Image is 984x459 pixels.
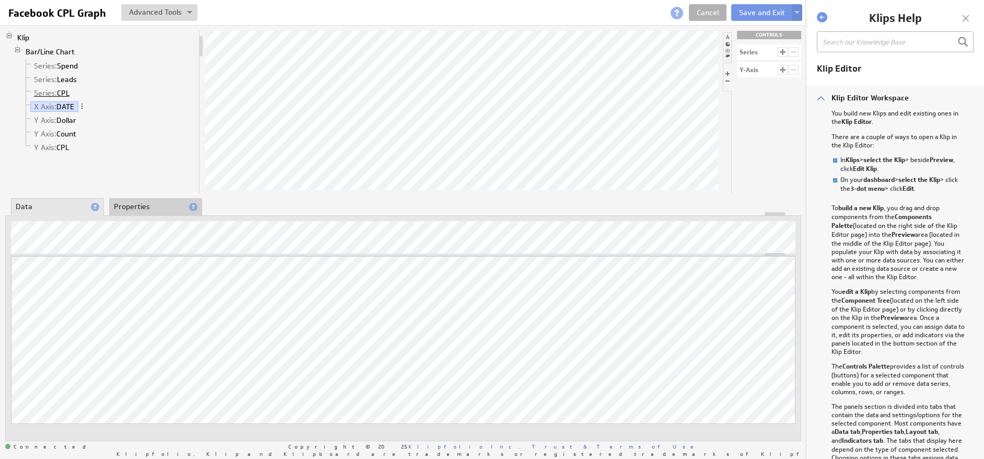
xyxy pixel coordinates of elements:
[34,102,56,111] span: X Axis:
[831,362,965,396] p: The provides a list of controls (buttons) for a selected component that enable you to add or remo...
[731,4,793,21] button: Save and Exit
[34,88,57,98] span: Series:
[30,142,73,153] a: Y Axis: CPL
[30,101,78,112] a: X Axis: DATE
[740,49,758,55] div: Series
[831,213,932,230] strong: Components Palette
[806,86,984,109] div: Klip Editor Workspace
[34,129,56,139] span: Y Axis:
[30,115,80,125] a: Y Axis: Dollar
[794,11,800,15] img: button-savedrop.png
[30,61,82,71] a: Series: Spend
[903,185,914,193] strong: Edit
[831,287,965,355] p: You by selecting components from the (located on the left side of the Klip Editor page) or by cli...
[862,428,904,436] strong: Properties tab
[835,428,860,436] strong: Data tab
[109,198,202,216] li: Properties
[532,443,701,450] a: Trust & Terms of Use
[831,109,965,126] p: You build new Klips and edit existing ones in the .
[30,129,80,139] a: Y Axis: Count
[853,165,877,173] strong: Edit Klip
[817,63,974,86] div: Klip Editor
[30,88,74,98] a: Series: CPL
[78,102,86,110] span: More actions
[842,288,871,296] strong: edit a Klip
[830,10,960,26] h1: Klips Help
[831,203,965,281] p: To , you drag and drop components from the (located on the right side of the Klip Editor page) in...
[863,156,905,164] strong: select the Klip
[892,231,915,239] strong: Preview
[737,31,801,39] div: CONTROLS
[4,4,115,22] input: Facebook CPL Graph
[11,198,104,216] li: Data
[846,156,860,164] strong: Klips
[842,362,890,371] strong: Controls Palette
[740,67,758,73] div: Y-Axis
[863,176,895,184] strong: dashboard
[898,176,940,184] strong: select the Klip
[689,4,727,21] a: Cancel
[288,444,521,449] span: Copyright © 2025
[187,11,192,15] img: button-savedrop.png
[34,75,57,84] span: Series:
[30,74,81,85] a: Series: Leads
[723,63,732,91] li: Hide or show the component controls palette
[723,32,731,61] li: Hide or show the component palette
[930,156,953,164] strong: Preview
[842,437,883,445] strong: Indicators tab
[34,61,57,71] span: Series:
[838,204,884,212] strong: build a new Klip
[881,314,904,322] strong: Preview
[116,451,873,456] span: Klipfolio, Klip and Klipboard are trademarks or registered trademarks of Klipfolio Inc.
[841,296,890,305] strong: Component Tree
[22,47,79,57] a: Bar/Line Chart
[906,428,938,436] strong: Layout tab
[817,31,974,52] input: Search our Knowledge Base
[831,155,971,173] li: In > > beside , click .
[14,32,33,43] a: Klip
[5,444,92,450] span: Connected: ID: dpnc-22 Online: true
[831,175,971,193] li: On your > > click the > click .
[34,143,56,152] span: Y Axis:
[841,118,872,126] strong: Klip Editor
[34,116,56,125] span: Y Axis:
[850,185,885,193] strong: 3-dot menu
[408,443,521,450] a: Klipfolio Inc.
[831,132,965,149] p: There are a couple of ways to open a Klip in the Klip Editor:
